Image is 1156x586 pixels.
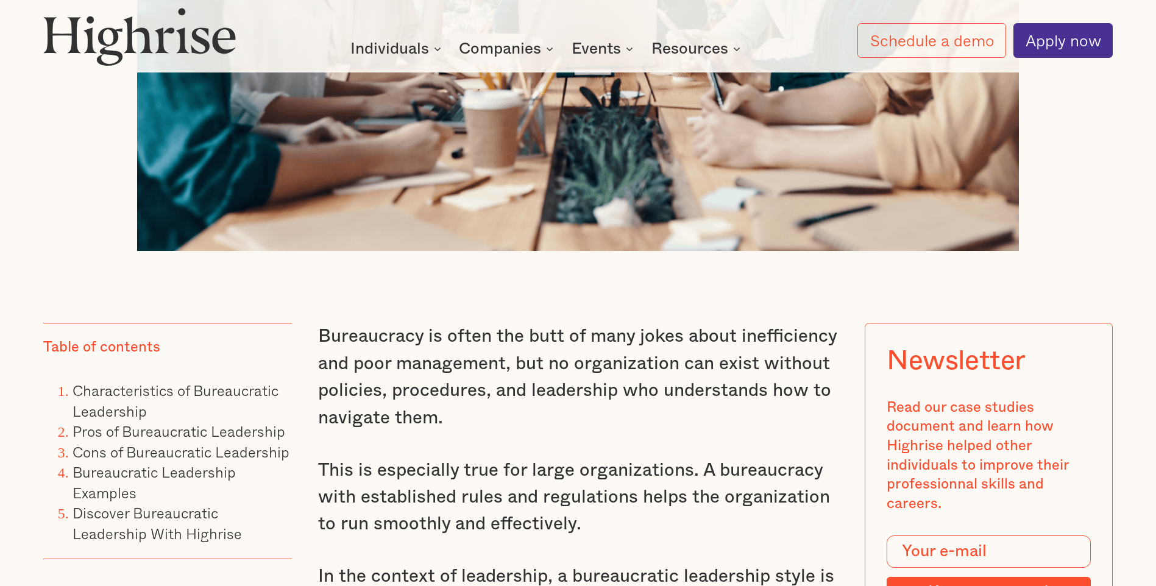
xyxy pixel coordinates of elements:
img: Highrise logo [43,7,236,66]
div: Events [572,41,621,56]
input: Your e-mail [887,535,1090,568]
div: Newsletter [887,345,1026,377]
a: Schedule a demo [857,23,1005,58]
div: Individuals [350,41,429,56]
div: Table of contents [43,338,160,358]
div: Individuals [350,41,445,56]
p: Bureaucracy is often the butt of many jokes about inefficiency and poor management, but no organi... [318,323,837,431]
a: Characteristics of Bureaucratic Leadership [73,379,278,422]
div: Resources [651,41,744,56]
a: Pros of Bureaucratic Leadership [73,420,285,442]
a: Bureaucratic Leadership Examples [73,461,236,504]
div: Resources [651,41,728,56]
div: Companies [459,41,541,56]
div: Read our case studies document and learn how Highrise helped other individuals to improve their p... [887,398,1090,514]
a: Cons of Bureaucratic Leadership [73,440,289,463]
p: This is especially true for large organizations. A bureaucracy with established rules and regulat... [318,457,837,538]
a: Apply now [1013,23,1113,58]
div: Events [572,41,637,56]
a: Discover Bureaucratic Leadership With Highrise [73,501,242,545]
div: Companies [459,41,557,56]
